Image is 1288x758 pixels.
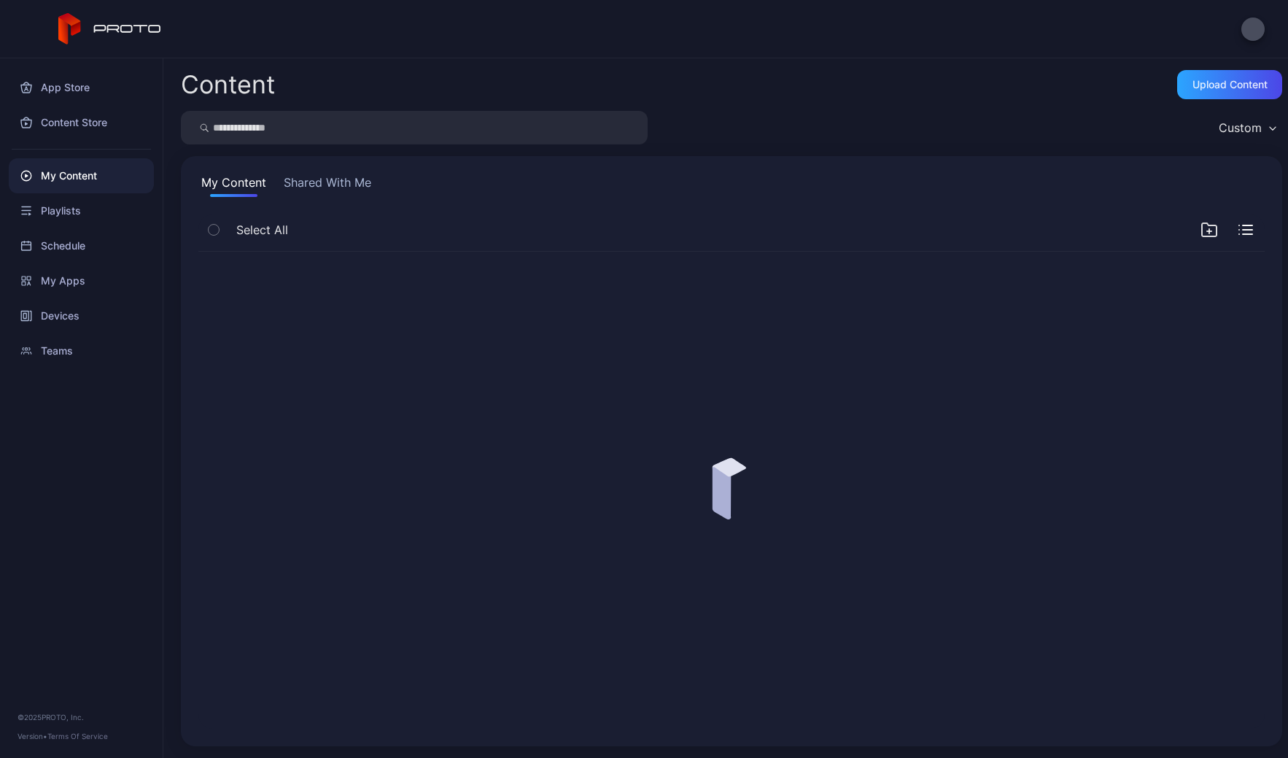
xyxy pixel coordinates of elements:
[198,174,269,197] button: My Content
[47,732,108,740] a: Terms Of Service
[9,158,154,193] a: My Content
[9,298,154,333] a: Devices
[9,333,154,368] a: Teams
[9,193,154,228] a: Playlists
[1192,79,1268,90] div: Upload Content
[9,70,154,105] a: App Store
[1219,120,1262,135] div: Custom
[9,263,154,298] a: My Apps
[18,732,47,740] span: Version •
[9,105,154,140] a: Content Store
[9,228,154,263] a: Schedule
[236,221,288,239] span: Select All
[281,174,374,197] button: Shared With Me
[1177,70,1282,99] button: Upload Content
[1211,111,1282,144] button: Custom
[181,72,275,97] div: Content
[18,711,145,723] div: © 2025 PROTO, Inc.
